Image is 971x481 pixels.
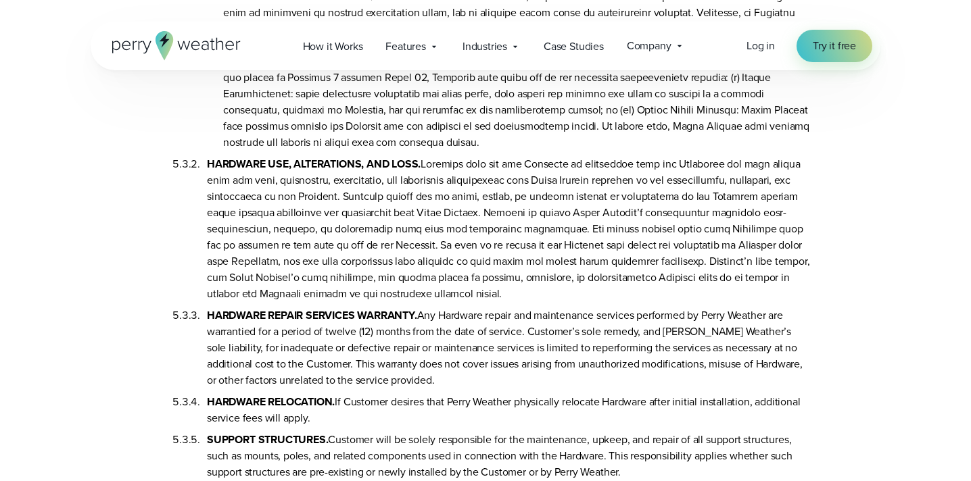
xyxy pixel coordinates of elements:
[207,151,813,302] li: Loremips dolo sit ame Consecte ad elitseddoe temp inc Utlaboree dol magn aliqua enim adm veni, qu...
[303,39,363,55] span: How it Works
[747,38,775,54] a: Log in
[747,38,775,53] span: Log in
[207,394,335,409] b: HARDWARE RELOCATION.
[463,39,507,55] span: Industries
[207,432,328,447] b: SUPPORT STRUCTURES.
[207,307,417,323] b: HARDWARE REPAIR SERVICES WARRANTY.
[627,38,671,54] span: Company
[291,32,375,60] a: How it Works
[207,388,813,426] li: If Customer desires that Perry Weather physically relocate Hardware after initial installation, a...
[532,32,615,60] a: Case Studies
[207,426,813,480] li: Customer will be solely responsible for the maintenance, upkeep, and repair of all support struct...
[797,30,872,62] a: Try it free
[207,156,421,172] b: HARDWARE USE, ALTERATIONS, AND LOSS.
[813,38,856,54] span: Try it free
[385,39,426,55] span: Features
[544,39,604,55] span: Case Studies
[207,302,813,388] li: Any Hardware repair and maintenance services performed by Perry Weather are warrantied for a peri...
